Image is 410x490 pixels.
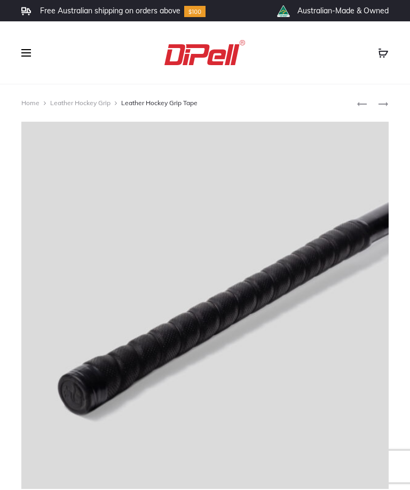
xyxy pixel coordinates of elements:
[297,6,389,15] li: Australian-Made & Owned
[21,7,31,15] img: Frame.svg
[50,99,111,107] a: Leather Hockey Grip
[357,95,389,111] nav: Product navigation
[21,99,40,107] a: Home
[21,95,357,111] nav: Leather Hockey Grip Tape
[40,6,180,15] li: Free Australian shipping on orders above
[277,5,290,17] img: th_right_icon2.png
[184,6,206,17] img: Group-10.svg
